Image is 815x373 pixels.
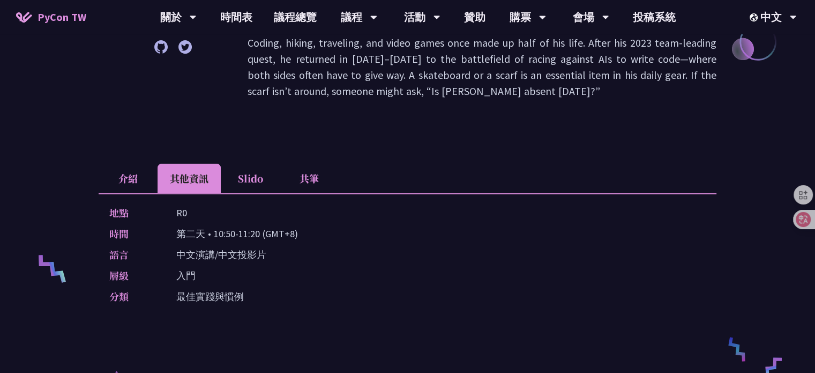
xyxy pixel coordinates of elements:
[5,4,97,31] a: PyCon TW
[109,226,155,242] p: 時間
[176,289,244,304] p: 最佳實踐與慣例
[109,289,155,304] p: 分類
[176,226,298,242] p: 第二天 • 10:50-11:20 (GMT+8)
[109,205,155,221] p: 地點
[109,268,155,283] p: 層級
[38,9,86,25] span: PyCon TW
[158,164,221,193] li: 其他資訊
[109,247,155,262] p: 語言
[99,164,158,193] li: 介紹
[221,164,280,193] li: Slido
[16,12,32,23] img: Home icon of PyCon TW 2025
[176,247,266,262] p: 中文演講/中文投影片
[176,205,187,221] p: R0
[176,268,196,283] p: 入門
[750,13,760,21] img: Locale Icon
[280,164,339,193] li: 共筆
